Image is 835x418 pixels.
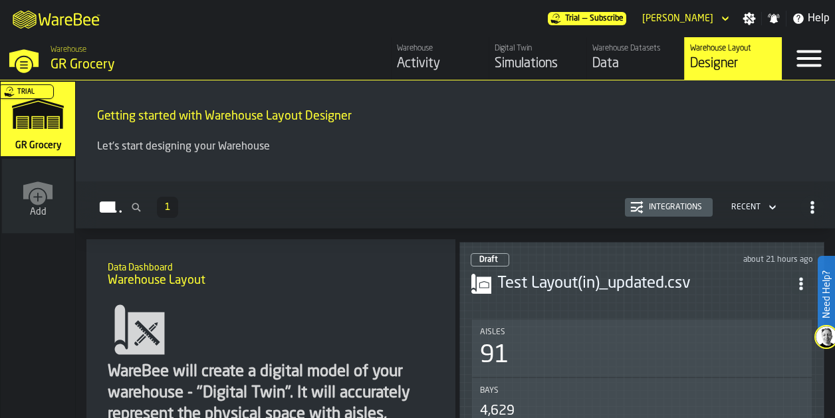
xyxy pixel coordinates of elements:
[582,14,587,23] span: —
[663,255,814,264] div: Updated: 8/28/2025, 5:55:02 PM Created: 8/28/2025, 5:00:51 PM
[642,13,713,24] div: DropdownMenuValue-Rahul Kanathala
[731,203,761,212] div: DropdownMenuValue-4
[471,253,509,266] div: status-0 2
[480,328,804,337] div: Title
[684,37,782,80] a: link-to-/wh/i/e451d98b-95f6-4604-91ff-c80219f9c36d/designer
[565,14,580,23] span: Trial
[495,54,581,73] div: Simulations
[391,37,489,80] a: link-to-/wh/i/e451d98b-95f6-4604-91ff-c80219f9c36d/feed/
[97,109,352,124] span: Getting started with Warehouse Layout Designer
[690,54,776,73] div: Designer
[76,181,835,229] h2: button-Layouts
[489,37,586,80] a: link-to-/wh/i/e451d98b-95f6-4604-91ff-c80219f9c36d/simulations
[548,12,626,25] div: Menu Subscription
[690,44,776,53] div: Warehouse Layout
[497,273,789,294] h3: Test Layout(in)_updated.csv
[592,44,679,53] div: Warehouse Datasets
[97,139,814,155] p: Let's start designing your Warehouse
[737,12,761,25] label: button-toggle-Settings
[480,386,804,395] div: Title
[2,159,74,236] a: link-to-/wh/new
[165,203,170,212] span: 1
[152,197,183,218] div: ButtonLoadMore-Load More-Prev-First-Last
[51,56,290,74] div: GR Grocery
[480,342,509,369] div: 91
[592,54,679,73] div: Data
[637,11,732,27] div: DropdownMenuValue-Rahul Kanathala
[786,11,835,27] label: button-toggle-Help
[17,88,35,96] span: Trial
[762,12,786,25] label: button-toggle-Notifications
[495,44,581,53] div: Digital Twin
[808,11,830,27] span: Help
[397,54,483,73] div: Activity
[480,328,505,337] span: Aisles
[472,320,812,377] div: stat-Aisles
[644,203,707,212] div: Integrations
[51,45,86,54] span: Warehouse
[30,207,47,217] span: Add
[590,14,624,23] span: Subscribe
[97,250,445,298] div: title-Warehouse Layout
[479,256,498,264] span: Draft
[726,199,779,215] div: DropdownMenuValue-4
[86,91,824,139] div: title-Getting started with Warehouse Layout Designer
[819,257,834,332] label: Need Help?
[480,386,499,395] span: Bays
[76,80,835,181] div: ItemListCard-
[782,37,835,80] label: button-toggle-Menu
[397,44,483,53] div: Warehouse
[108,273,205,288] span: Warehouse Layout
[108,260,434,273] h2: Sub Title
[548,12,626,25] a: link-to-/wh/i/e451d98b-95f6-4604-91ff-c80219f9c36d/pricing/
[586,37,684,80] a: link-to-/wh/i/e451d98b-95f6-4604-91ff-c80219f9c36d/data
[1,82,75,159] a: link-to-/wh/i/e451d98b-95f6-4604-91ff-c80219f9c36d/simulations
[97,106,814,109] h2: Sub Title
[625,198,713,217] button: button-Integrations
